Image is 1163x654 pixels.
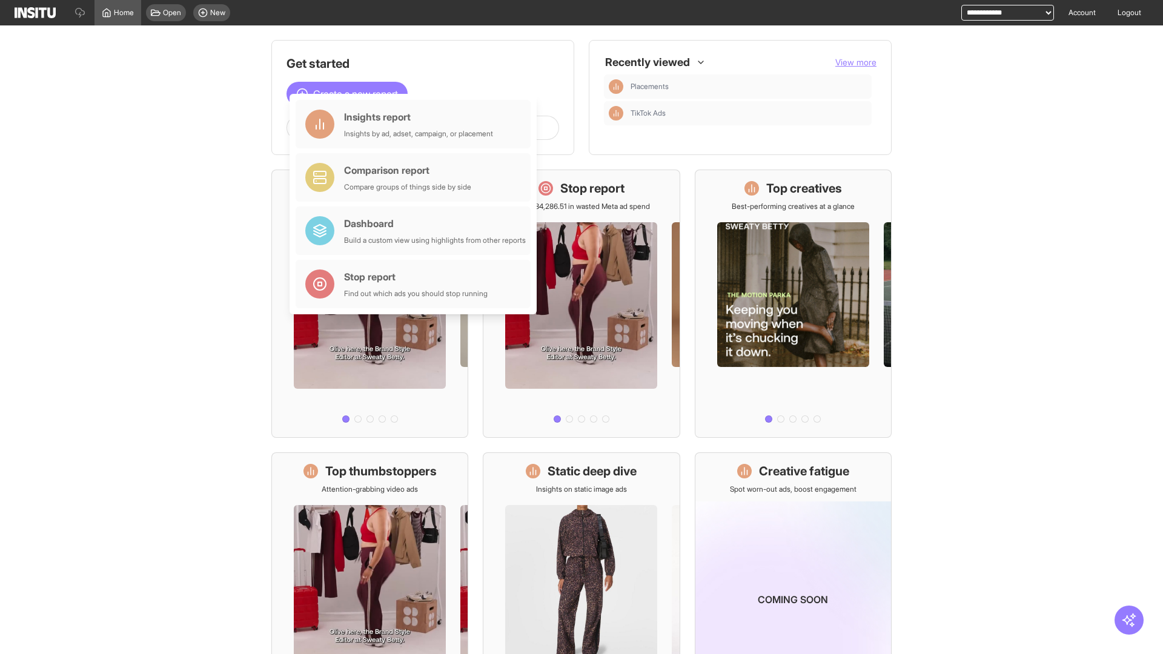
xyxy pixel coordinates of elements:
h1: Get started [287,55,559,72]
p: Insights on static image ads [536,484,627,494]
span: Open [163,8,181,18]
div: Insights [609,106,623,121]
a: Stop reportSave £34,286.51 in wasted Meta ad spend [483,170,680,438]
span: View more [835,57,876,67]
span: Home [114,8,134,18]
span: Placements [631,82,669,91]
h1: Top creatives [766,180,842,197]
div: Dashboard [344,216,526,231]
button: View more [835,56,876,68]
h1: Stop report [560,180,625,197]
h1: Static deep dive [548,463,637,480]
a: What's live nowSee all active ads instantly [271,170,468,438]
div: Stop report [344,269,488,284]
div: Compare groups of things side by side [344,182,471,192]
div: Insights [609,79,623,94]
div: Find out which ads you should stop running [344,289,488,299]
p: Best-performing creatives at a glance [732,202,855,211]
span: Placements [631,82,867,91]
div: Insights by ad, adset, campaign, or placement [344,129,493,139]
button: Create a new report [287,82,408,106]
span: Create a new report [313,87,398,101]
p: Attention-grabbing video ads [322,484,418,494]
div: Build a custom view using highlights from other reports [344,236,526,245]
div: Insights report [344,110,493,124]
h1: Top thumbstoppers [325,463,437,480]
a: Top creativesBest-performing creatives at a glance [695,170,892,438]
span: New [210,8,225,18]
p: Save £34,286.51 in wasted Meta ad spend [513,202,650,211]
span: TikTok Ads [631,108,867,118]
div: Comparison report [344,163,471,177]
img: Logo [15,7,56,18]
span: TikTok Ads [631,108,666,118]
